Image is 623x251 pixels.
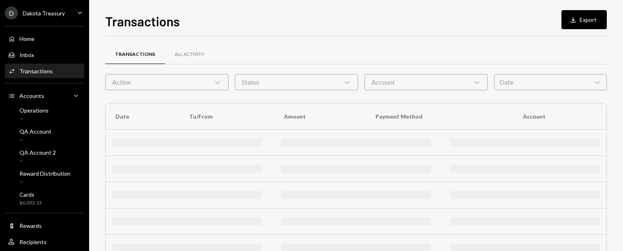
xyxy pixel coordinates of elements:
div: Accounts [19,92,44,99]
a: Inbox [5,47,84,62]
div: Transactions [19,68,53,74]
div: QA Account 2 [19,149,56,156]
div: — [19,136,51,143]
a: QA Account 2— [5,147,84,166]
div: Home [19,35,34,42]
div: QA Account [19,128,51,135]
a: Operations— [5,104,84,124]
a: Cards$6,033.13 [5,189,84,208]
h1: Transactions [105,13,180,29]
div: — [19,115,49,122]
a: Reward Distribution— [5,168,84,187]
a: Transactions [105,44,165,65]
div: — [19,157,56,164]
div: Cards [19,191,42,198]
div: — [19,179,70,185]
th: Date [106,104,179,130]
th: To/From [179,104,275,130]
th: Amount [274,104,366,130]
button: Export [561,10,607,29]
div: Recipients [19,238,47,245]
div: D [5,6,18,19]
div: $6,033.13 [19,200,42,206]
th: Account [513,104,606,130]
div: Dakota Treasury [23,10,65,17]
a: Home [5,31,84,46]
div: Transactions [115,51,155,58]
div: Date [494,74,607,90]
a: Rewards [5,218,84,233]
div: Reward Distribution [19,170,70,177]
div: Rewards [19,222,42,229]
a: QA Account— [5,125,84,145]
th: Payment Method [366,104,513,130]
a: Recipients [5,234,84,249]
a: Accounts [5,88,84,103]
div: Action [105,74,228,90]
div: Inbox [19,51,34,58]
div: Account [365,74,488,90]
div: All Activity [175,51,204,58]
a: Transactions [5,64,84,78]
div: Status [235,74,358,90]
div: Operations [19,107,49,114]
a: All Activity [165,44,214,65]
